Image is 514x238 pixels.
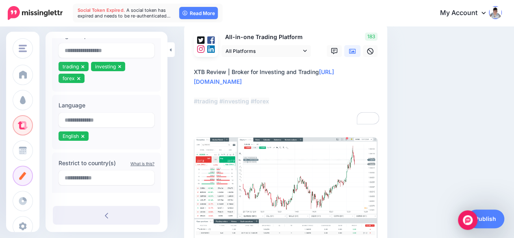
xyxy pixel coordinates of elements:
a: Read More [179,7,218,19]
img: Missinglettr [8,6,63,20]
a: What is this? [130,161,154,166]
a: My Account [432,3,502,23]
div: Open Intercom Messenger [458,210,477,230]
span: A social token has expired and needs to be re-authenticated… [78,7,170,19]
textarea: To enrich screen reader interactions, please activate Accessibility in Grammarly extension settings [194,67,381,126]
img: menu.png [19,45,27,52]
span: English [63,133,79,139]
span: trading [63,63,79,70]
div: XTB Review | Broker for Investing and Trading [194,67,381,106]
span: All Platforms [226,47,301,55]
span: 183 [365,33,377,41]
p: All-in-one Trading Platform [221,33,312,42]
label: Language [59,100,154,110]
label: Restrict to country(s) [59,158,154,168]
a: Publish [467,210,504,228]
span: forex [63,75,75,81]
a: All Platforms [221,45,311,57]
span: Social Token Expired. [78,7,125,13]
span: investing [95,63,116,70]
